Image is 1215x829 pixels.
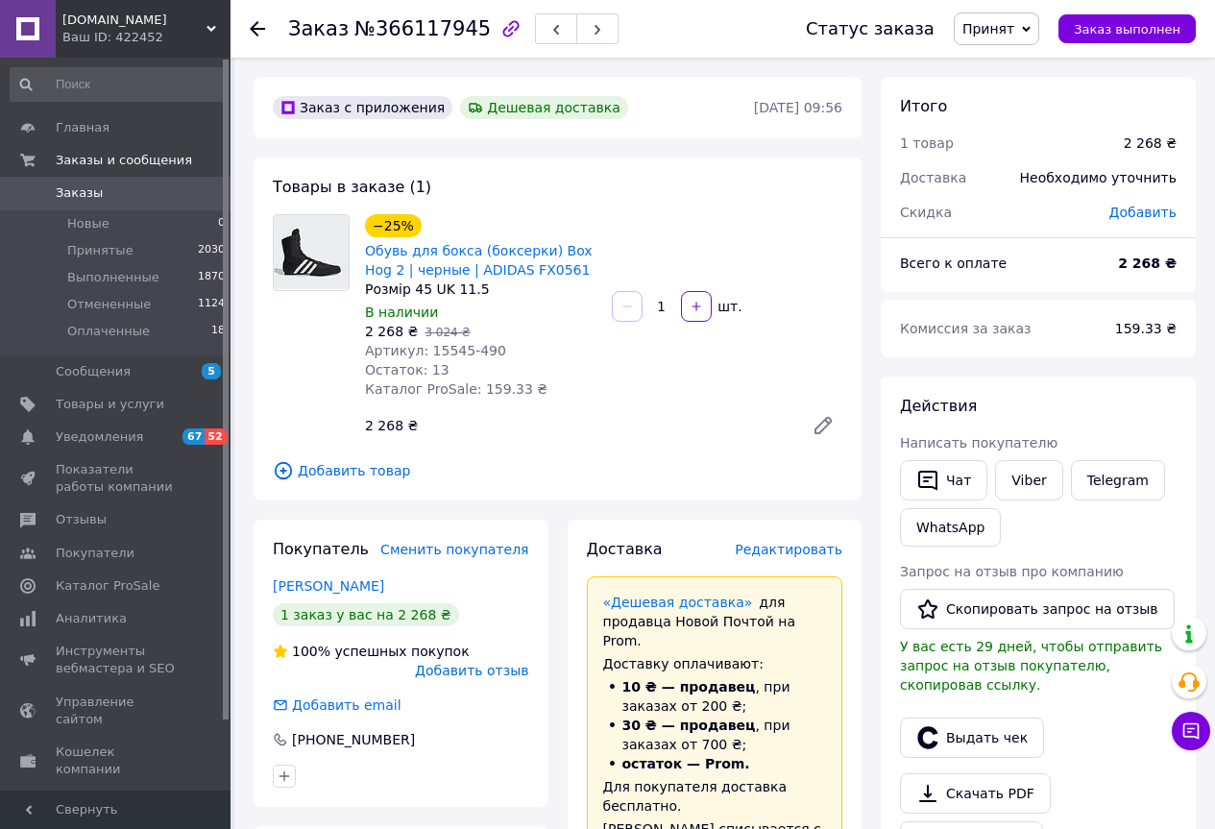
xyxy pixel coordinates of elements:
[622,718,756,733] span: 30 ₴ — продавец
[250,19,265,38] div: Вернуться назад
[56,428,143,446] span: Уведомления
[56,610,127,627] span: Аналитика
[587,540,663,558] span: Доставка
[354,17,491,40] span: №366117945
[56,694,178,728] span: Управление сайтом
[754,100,842,115] time: [DATE] 09:56
[290,695,403,715] div: Добавить email
[271,695,403,715] div: Добавить email
[365,243,593,278] a: Обувь для бокса (боксерки) Box Hog 2 | черные | ADIDAS FX0561
[1118,256,1177,271] b: 2 268 ₴
[995,460,1062,500] a: Viber
[67,242,134,259] span: Принятые
[273,578,384,594] a: [PERSON_NAME]
[62,29,231,46] div: Ваш ID: 422452
[198,296,225,313] span: 1124
[603,677,827,716] li: , при заказах от 200 ₴;
[67,215,109,232] span: Новые
[900,773,1051,814] a: Скачать PDF
[56,643,178,677] span: Инструменты вебмастера и SEO
[804,406,842,445] a: Редактировать
[290,730,417,749] div: [PHONE_NUMBER]
[900,205,952,220] span: Скидка
[622,756,750,771] span: остаток — Prom.
[288,17,349,40] span: Заказ
[56,396,164,413] span: Товары и услуги
[205,428,227,445] span: 52
[273,540,369,558] span: Покупатель
[365,324,418,339] span: 2 268 ₴
[182,428,205,445] span: 67
[273,603,459,626] div: 1 заказ у вас на 2 268 ₴
[900,639,1162,693] span: У вас есть 29 дней, чтобы отправить запрос на отзыв покупателю, скопировав ссылку.
[1124,134,1177,153] div: 2 268 ₴
[900,97,947,115] span: Итого
[273,460,842,481] span: Добавить товар
[56,152,192,169] span: Заказы и сообщения
[900,397,977,415] span: Действия
[198,269,225,286] span: 1870
[67,296,151,313] span: Отмененные
[56,511,107,528] span: Отзывы
[1115,321,1177,336] span: 159.33 ₴
[806,19,935,38] div: Статус заказа
[622,679,756,695] span: 10 ₴ — продавец
[273,642,470,661] div: успешных покупок
[365,280,596,299] div: Розмір 45 UK 11.5
[365,381,547,397] span: Каталог ProSale: 159.33 ₴
[202,363,221,379] span: 5
[365,343,506,358] span: Артикул: 15545-490
[274,215,349,289] img: Обувь для бокса (боксерки) Box Hog 2 | черные | ADIDAS FX0561
[603,716,827,754] li: , при заказах от 700 ₴;
[1071,460,1165,500] a: Telegram
[365,362,450,378] span: Остаток: 13
[56,545,134,562] span: Покупатели
[365,214,422,237] div: −25%
[415,663,528,678] span: Добавить отзыв
[211,323,225,340] span: 18
[292,644,330,659] span: 100%
[357,412,796,439] div: 2 268 ₴
[56,119,109,136] span: Главная
[900,256,1007,271] span: Всего к оплате
[603,654,827,673] div: Доставку оплачивают:
[900,321,1032,336] span: Комиссия за заказ
[900,564,1124,579] span: Запрос на отзыв про компанию
[1008,157,1188,199] div: Необходимо уточнить
[962,21,1014,37] span: Принят
[603,593,827,650] div: для продавца Новой Почтой на Prom.
[900,460,987,500] button: Чат
[218,215,225,232] span: 0
[10,67,227,102] input: Поиск
[62,12,207,29] span: ukrsport.com.ua
[380,542,528,557] span: Сменить покупателя
[56,461,178,496] span: Показатели работы компании
[603,595,753,610] a: «Дешевая доставка»
[603,777,827,816] div: Для покупателя доставка бесплатно.
[900,508,1001,547] a: WhatsApp
[56,577,159,595] span: Каталог ProSale
[273,96,452,119] div: Заказ с приложения
[1058,14,1196,43] button: Заказ выполнен
[900,135,954,151] span: 1 товар
[1109,205,1177,220] span: Добавить
[900,170,966,185] span: Доставка
[56,363,131,380] span: Сообщения
[460,96,628,119] div: Дешевая доставка
[714,297,744,316] div: шт.
[900,589,1175,629] button: Скопировать запрос на отзыв
[56,744,178,778] span: Кошелек компании
[1172,712,1210,750] button: Чат с покупателем
[425,326,470,339] span: 3 024 ₴
[273,178,431,196] span: Товары в заказе (1)
[900,718,1044,758] button: Выдать чек
[365,305,438,320] span: В наличии
[900,435,1057,451] span: Написать покупателю
[67,269,159,286] span: Выполненные
[735,542,842,557] span: Редактировать
[1074,22,1180,37] span: Заказ выполнен
[56,184,103,202] span: Заказы
[198,242,225,259] span: 2030
[67,323,150,340] span: Оплаченные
